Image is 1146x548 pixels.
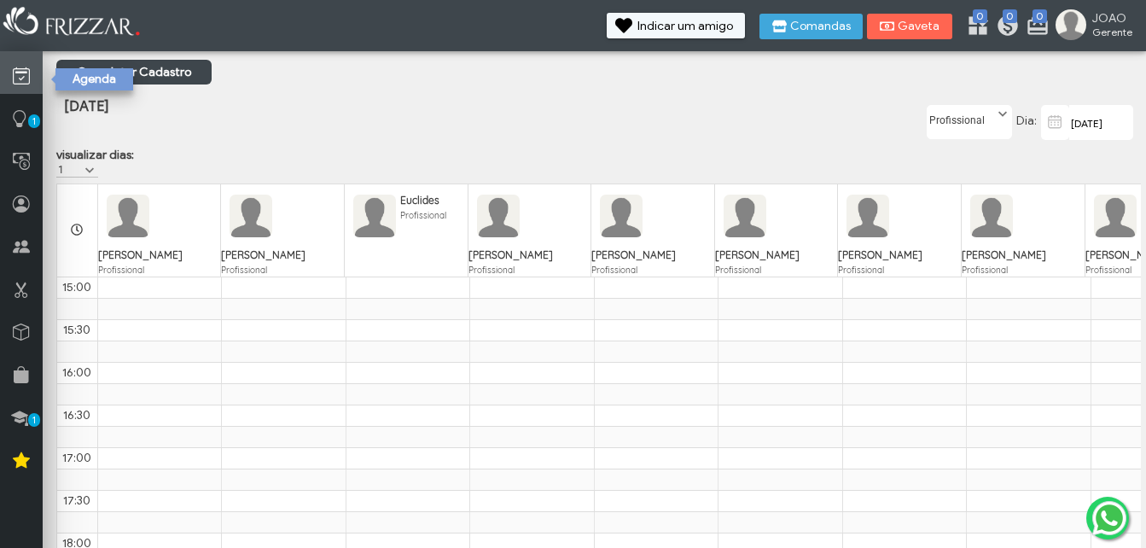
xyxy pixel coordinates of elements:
[790,20,851,32] span: Comandas
[838,265,884,276] span: Profissional
[98,248,183,261] span: [PERSON_NAME]
[1033,9,1047,23] span: 0
[56,60,212,85] a: Completar Cadastro
[400,210,446,221] span: Profissional
[63,493,90,508] span: 17:30
[724,195,766,237] img: FuncionarioFotoBean_get.xhtml
[928,106,996,127] label: Profissional
[1026,14,1043,41] a: 0
[221,265,267,276] span: Profissional
[468,265,515,276] span: Profissional
[966,14,983,41] a: 0
[846,195,889,237] img: FuncionarioFotoBean_get.xhtml
[62,365,91,380] span: 16:00
[55,68,133,90] div: Agenda
[56,148,134,162] label: visualizar dias:
[1016,114,1037,128] span: Dia:
[591,265,637,276] span: Profissional
[477,195,520,237] img: FuncionarioFotoBean_get.xhtml
[715,265,761,276] span: Profissional
[867,14,952,39] button: Gaveta
[1094,195,1137,237] img: FuncionarioFotoBean_get.xhtml
[230,195,272,237] img: FuncionarioFotoBean_get.xhtml
[64,97,108,115] span: [DATE]
[591,248,676,261] span: [PERSON_NAME]
[1056,9,1137,44] a: JOAO Gerente
[996,14,1013,41] a: 0
[838,248,922,261] span: [PERSON_NAME]
[607,13,745,38] button: Indicar um amigo
[1092,26,1132,38] span: Gerente
[600,195,643,237] img: FuncionarioFotoBean_get.xhtml
[56,162,83,177] label: 1
[353,195,396,237] img: FuncionarioFotoBean_get.xhtml
[221,248,305,261] span: [PERSON_NAME]
[1085,265,1131,276] span: Profissional
[28,114,40,128] span: 1
[715,248,800,261] span: [PERSON_NAME]
[1044,112,1066,132] img: calendar-01.svg
[63,323,90,337] span: 15:30
[400,194,439,207] span: Euclides
[28,413,40,427] span: 1
[1003,9,1017,23] span: 0
[98,265,144,276] span: Profissional
[62,451,91,465] span: 17:00
[898,20,940,32] span: Gaveta
[962,248,1046,261] span: [PERSON_NAME]
[973,9,987,23] span: 0
[107,195,149,237] img: FuncionarioFotoBean_get.xhtml
[962,265,1008,276] span: Profissional
[637,20,733,32] span: Indicar um amigo
[1089,498,1130,539] img: whatsapp.png
[62,280,91,294] span: 15:00
[759,14,863,39] button: Comandas
[1069,105,1133,140] input: data
[1092,11,1132,26] span: JOAO
[970,195,1013,237] img: FuncionarioFotoBean_get.xhtml
[468,248,553,261] span: [PERSON_NAME]
[63,408,90,423] span: 16:30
